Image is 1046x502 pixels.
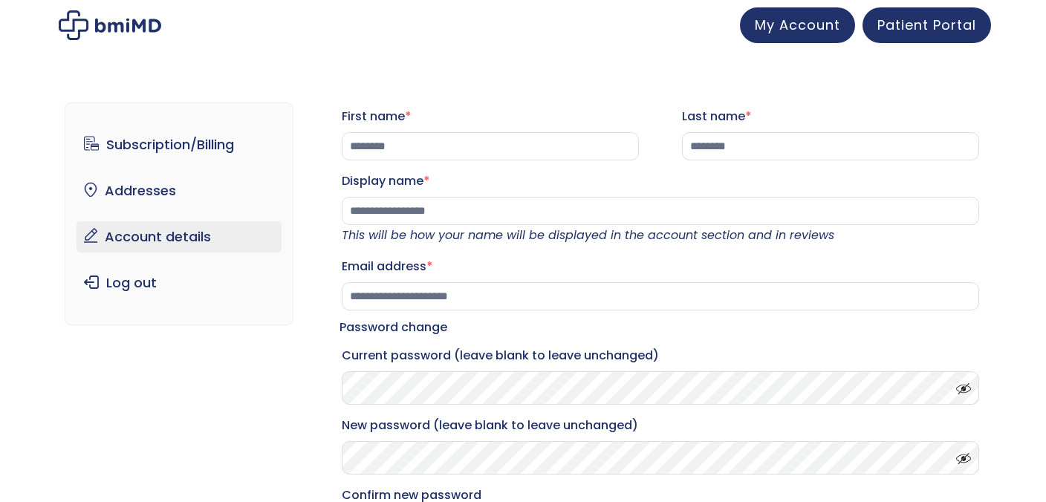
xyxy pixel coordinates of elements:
[77,175,282,206] a: Addresses
[342,226,834,244] em: This will be how your name will be displayed in the account section and in reviews
[740,7,855,43] a: My Account
[342,169,979,193] label: Display name
[340,317,447,338] legend: Password change
[342,414,979,437] label: New password (leave blank to leave unchanged)
[65,102,294,325] nav: Account pages
[342,344,979,368] label: Current password (leave blank to leave unchanged)
[77,221,282,252] a: Account details
[877,16,976,34] span: Patient Portal
[342,255,979,278] label: Email address
[755,16,840,34] span: My Account
[863,7,991,43] a: Patient Portal
[77,129,282,160] a: Subscription/Billing
[682,105,979,128] label: Last name
[342,105,639,128] label: First name
[77,267,282,299] a: Log out
[59,10,161,40] img: My account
